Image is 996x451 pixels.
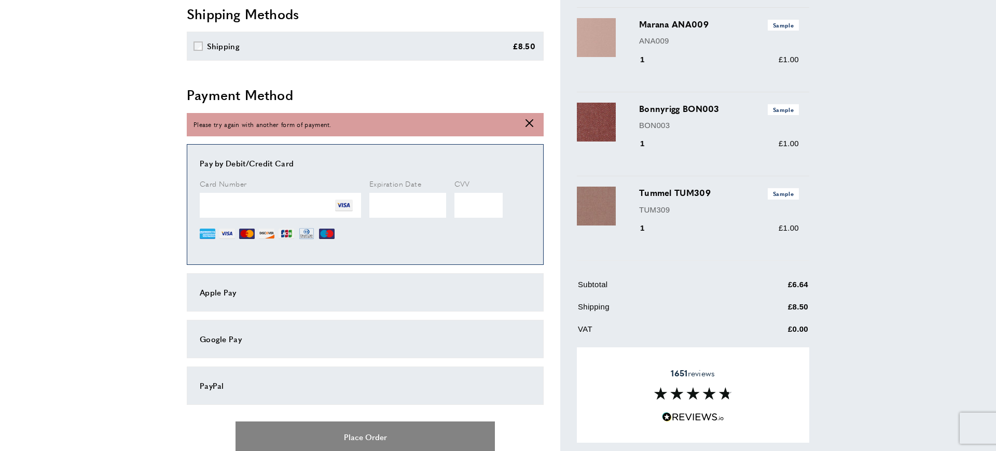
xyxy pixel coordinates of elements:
img: DI.png [259,226,274,242]
td: Shipping [578,301,726,321]
div: Pay by Debit/Credit Card [200,157,531,170]
span: Expiration Date [369,178,421,189]
p: BON003 [639,119,799,132]
img: Tummel TUM309 [577,187,616,225]
h2: Shipping Methods [187,5,544,23]
div: PayPal [200,379,531,392]
td: Subtotal [578,278,726,299]
h2: Payment Method [187,86,544,104]
span: £1.00 [779,55,799,64]
strong: 1651 [671,367,687,379]
span: Sample [768,188,799,199]
span: Sample [768,20,799,31]
span: reviews [671,368,715,378]
span: CVV [454,178,470,189]
td: £15.14 [727,345,808,368]
img: Reviews section [654,387,732,400]
h3: Bonnyrigg BON003 [639,103,799,115]
img: Reviews.io 5 stars [662,412,724,422]
div: Google Pay [200,333,531,345]
td: VAT [578,323,726,343]
img: VI.png [219,226,235,242]
iframe: Secure Credit Card Frame - Credit Card Number [200,193,361,218]
img: DN.png [298,226,315,242]
img: AE.png [200,226,215,242]
td: £8.50 [727,301,808,321]
p: ANA009 [639,35,799,47]
span: £1.00 [779,223,799,232]
h3: Marana ANA009 [639,18,799,31]
td: £6.64 [727,278,808,299]
div: Apple Pay [200,286,531,299]
img: MC.png [239,226,255,242]
span: Sample [768,104,799,115]
h3: Tummel TUM309 [639,187,799,199]
div: 1 [639,137,659,150]
img: VI.png [335,197,353,215]
p: TUM309 [639,204,799,216]
div: £8.50 [513,40,536,52]
img: JCB.png [279,226,294,242]
iframe: Secure Credit Card Frame - Expiration Date [369,193,446,218]
span: £1.00 [779,139,799,148]
img: Bonnyrigg BON003 [577,103,616,142]
span: Please try again with another form of payment. [193,120,331,130]
span: Card Number [200,178,246,189]
td: £0.00 [727,323,808,343]
img: MI.png [319,226,335,242]
div: 1 [639,53,659,66]
td: Grand Total [578,345,726,368]
img: Marana ANA009 [577,18,616,57]
iframe: Secure Credit Card Frame - CVV [454,193,503,218]
div: Shipping [207,40,240,52]
div: 1 [639,222,659,234]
